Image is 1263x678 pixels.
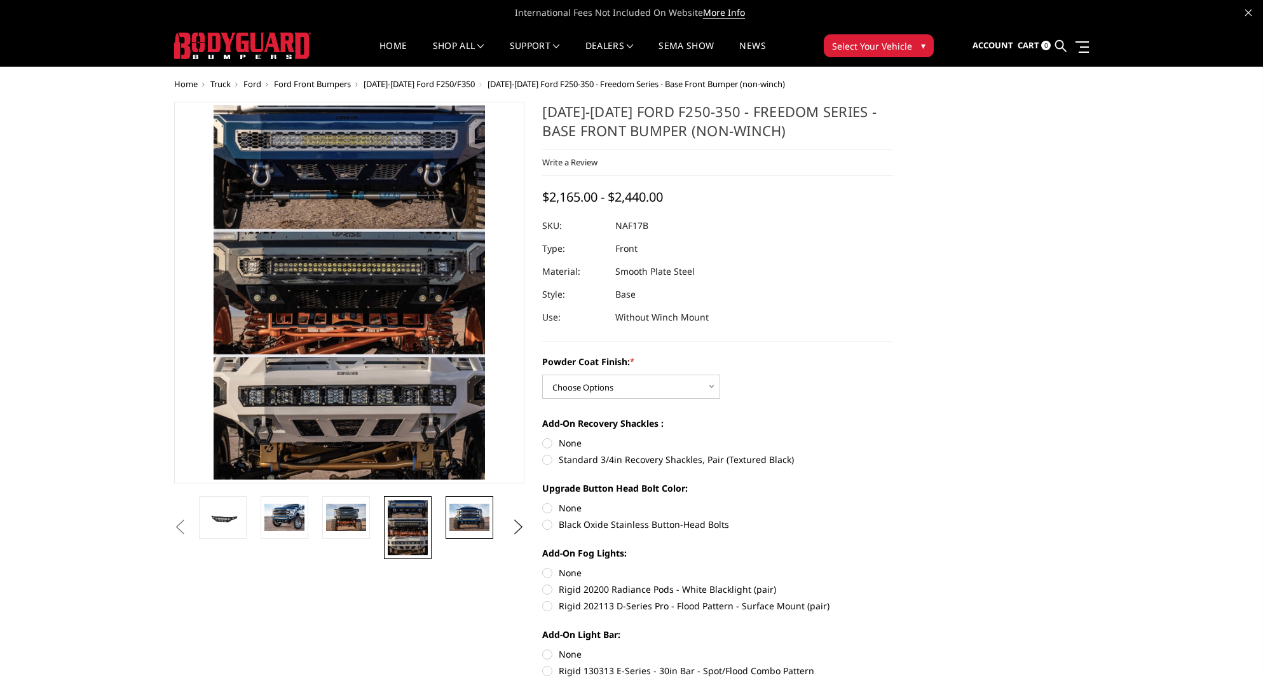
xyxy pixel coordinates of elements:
[824,34,934,57] button: Select Your Vehicle
[449,504,489,530] img: 2017-2022 Ford F250-350 - Freedom Series - Base Front Bumper (non-winch)
[1018,39,1039,51] span: Cart
[274,78,351,90] a: Ford Front Bumpers
[921,39,925,52] span: ▾
[542,481,893,495] label: Upgrade Button Head Bolt Color:
[542,355,893,368] label: Powder Coat Finish:
[615,260,695,283] dd: Smooth Plate Steel
[542,518,893,531] label: Black Oxide Stainless Button-Head Bolts
[703,6,745,19] a: More Info
[510,41,560,66] a: Support
[832,39,912,53] span: Select Your Vehicle
[174,102,525,483] a: 2017-2022 Ford F250-350 - Freedom Series - Base Front Bumper (non-winch)
[739,41,765,66] a: News
[203,508,243,527] img: 2017-2022 Ford F250-350 - Freedom Series - Base Front Bumper (non-winch)
[542,566,893,579] label: None
[542,156,597,168] a: Write a Review
[585,41,634,66] a: Dealers
[542,188,663,205] span: $2,165.00 - $2,440.00
[542,664,893,677] label: Rigid 130313 E-Series - 30in Bar - Spot/Flood Combo Pattern
[542,453,893,466] label: Standard 3/4in Recovery Shackles, Pair (Textured Black)
[488,78,785,90] span: [DATE]-[DATE] Ford F250-350 - Freedom Series - Base Front Bumper (non-winch)
[542,501,893,515] label: None
[542,599,893,612] label: Rigid 202113 D-Series Pro - Flood Pattern - Surface Mount (pair)
[174,32,311,59] img: BODYGUARD BUMPERS
[542,436,893,450] label: None
[379,41,407,66] a: Home
[1041,41,1051,50] span: 0
[210,78,231,90] a: Truck
[615,214,648,237] dd: NAF17B
[615,306,709,329] dd: Without Winch Mount
[542,102,893,149] h1: [DATE]-[DATE] Ford F250-350 - Freedom Series - Base Front Bumper (non-winch)
[542,260,606,283] dt: Material:
[364,78,475,90] a: [DATE]-[DATE] Ford F250/F350
[264,504,304,530] img: 2017-2022 Ford F250-350 - Freedom Series - Base Front Bumper (non-winch)
[542,583,893,596] label: Rigid 20200 Radiance Pods - White Blacklight (pair)
[542,214,606,237] dt: SKU:
[659,41,714,66] a: SEMA Show
[1018,29,1051,63] a: Cart 0
[542,628,893,641] label: Add-On Light Bar:
[243,78,261,90] a: Ford
[326,504,366,530] img: 2017-2022 Ford F250-350 - Freedom Series - Base Front Bumper (non-winch)
[174,78,198,90] a: Home
[433,41,484,66] a: shop all
[388,500,428,555] img: Multiple lighting options
[542,417,893,430] label: Add-On Recovery Shackles :
[542,237,606,260] dt: Type:
[542,546,893,560] label: Add-On Fog Lights:
[171,518,190,537] button: Previous
[509,518,528,537] button: Next
[615,237,638,260] dd: Front
[542,647,893,661] label: None
[973,39,1013,51] span: Account
[542,306,606,329] dt: Use:
[615,283,636,306] dd: Base
[973,29,1013,63] a: Account
[542,283,606,306] dt: Style:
